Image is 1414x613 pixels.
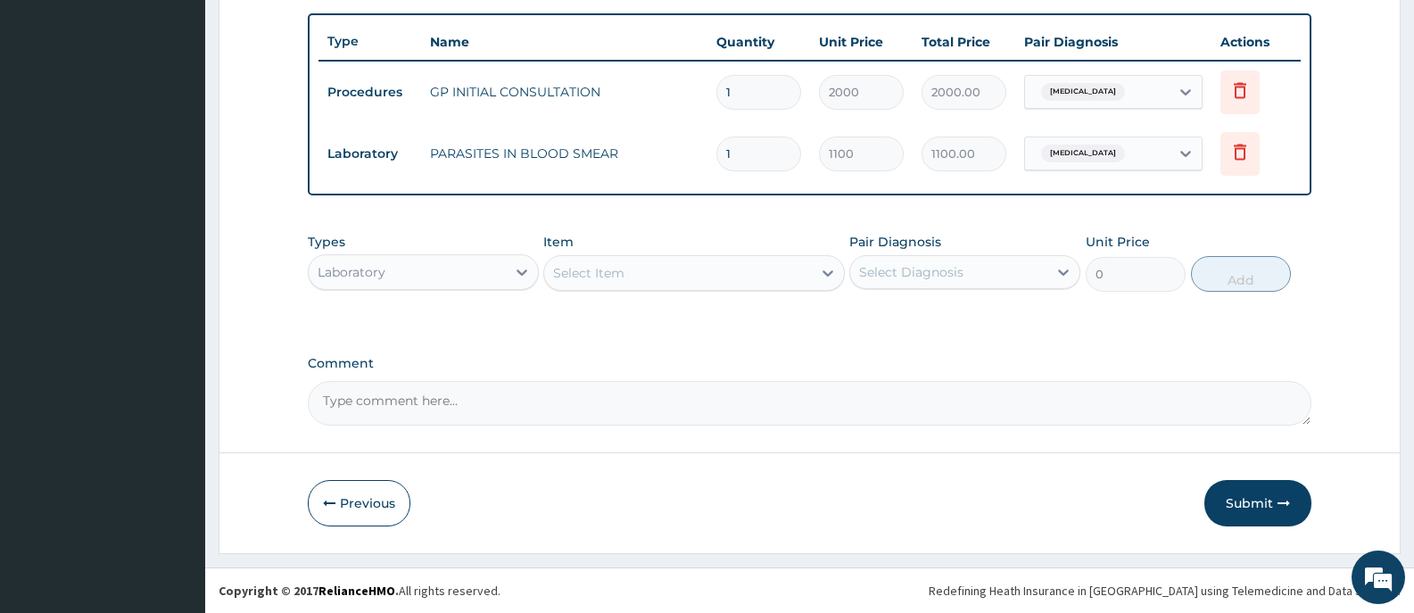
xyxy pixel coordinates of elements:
div: Select Diagnosis [859,263,963,281]
td: Procedures [318,76,421,109]
td: GP INITIAL CONSULTATION [421,74,707,110]
th: Type [318,25,421,58]
div: Chat with us now [93,100,300,123]
label: Item [543,233,574,251]
div: Select Item [553,264,624,282]
span: [MEDICAL_DATA] [1041,83,1125,101]
div: Laboratory [318,263,385,281]
button: Previous [308,480,410,526]
button: Add [1191,256,1291,292]
img: d_794563401_company_1708531726252_794563401 [33,89,72,134]
th: Total Price [913,24,1015,60]
th: Name [421,24,707,60]
div: Redefining Heath Insurance in [GEOGRAPHIC_DATA] using Telemedicine and Data Science! [929,582,1401,600]
th: Quantity [707,24,810,60]
strong: Copyright © 2017 . [219,583,399,599]
footer: All rights reserved. [205,567,1414,613]
button: Submit [1204,480,1311,526]
td: PARASITES IN BLOOD SMEAR [421,136,707,171]
th: Actions [1211,24,1301,60]
span: We're online! [103,189,246,369]
textarea: Type your message and hit 'Enter' [9,417,340,479]
th: Unit Price [810,24,913,60]
label: Unit Price [1086,233,1150,251]
label: Types [308,235,345,250]
label: Comment [308,356,1311,371]
label: Pair Diagnosis [849,233,941,251]
div: Minimize live chat window [293,9,335,52]
th: Pair Diagnosis [1015,24,1211,60]
a: RelianceHMO [318,583,395,599]
span: [MEDICAL_DATA] [1041,145,1125,162]
td: Laboratory [318,137,421,170]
